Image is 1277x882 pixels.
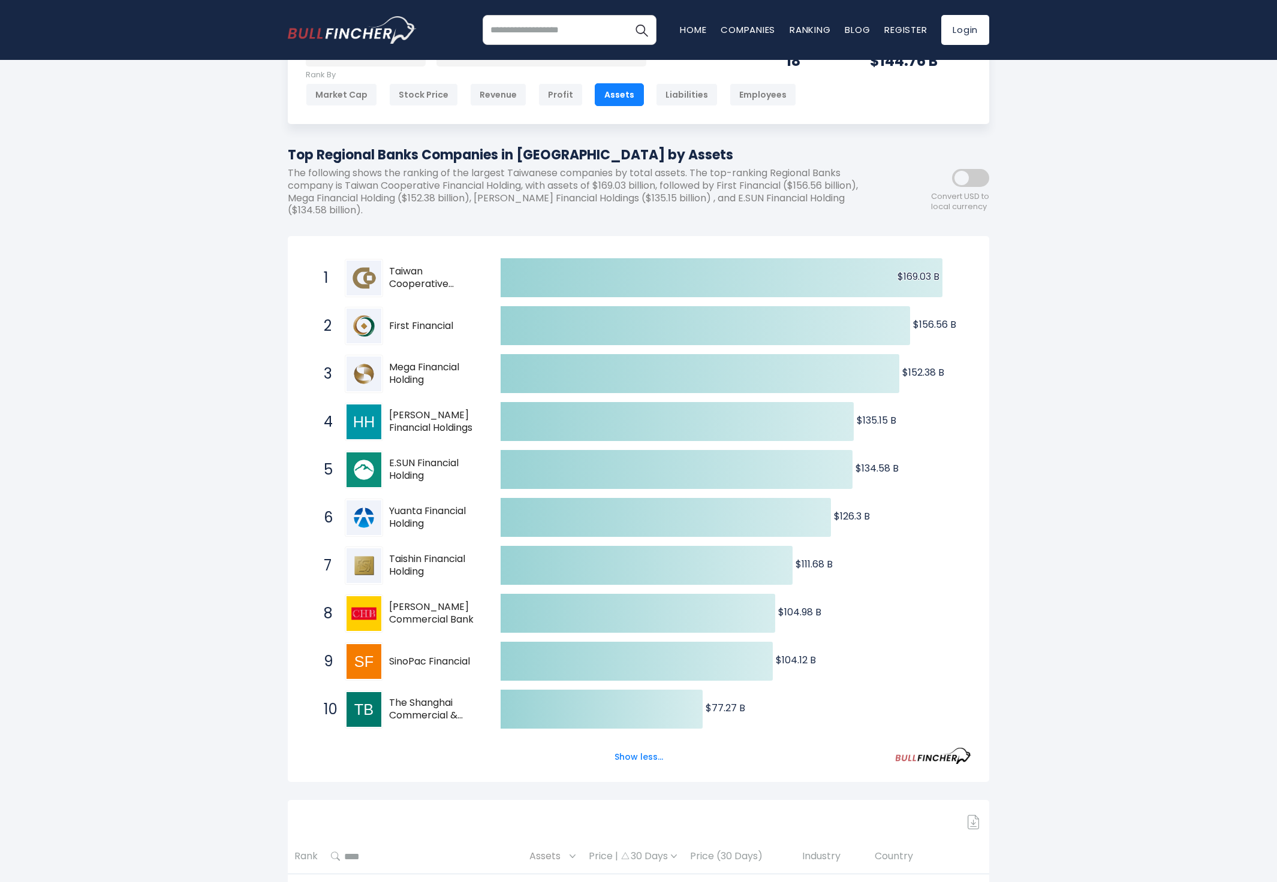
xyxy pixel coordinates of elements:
button: Search [627,15,656,45]
span: Convert USD to local currency [931,192,989,212]
img: E.SUN Financial Holding [347,452,381,487]
img: Yuanta Financial Holding [347,500,381,535]
p: Rank By [306,70,796,80]
span: E.SUN Financial Holding [389,457,480,482]
th: Industry [796,839,868,874]
div: Revenue [470,83,526,106]
span: Taiwan Cooperative Financial Holding [389,265,480,291]
th: Rank [288,839,324,874]
img: Taishin Financial Holding [347,548,381,583]
img: Chang Hwa Commercial Bank [347,596,381,631]
span: 9 [318,651,330,672]
div: Assets [595,83,644,106]
div: Stock Price [389,83,458,106]
div: Employees [730,83,796,106]
img: Hua Nan Financial Holdings [347,404,381,439]
img: First Financial [347,309,381,343]
div: Profit [538,83,583,106]
text: $134.58 B [856,461,899,475]
a: Blog [845,23,870,36]
text: $169.03 B [897,270,939,283]
h1: Top Regional Banks Companies in [GEOGRAPHIC_DATA] by Assets [288,145,881,165]
text: $152.38 B [902,366,944,379]
button: Show less... [607,747,670,767]
span: 4 [318,412,330,432]
span: 5 [318,460,330,480]
a: Register [884,23,927,36]
text: $104.98 B [778,605,821,619]
span: Yuanta Financial Holding [389,505,480,530]
img: The Shanghai Commercial & Savings Bank [347,692,381,727]
span: 10 [318,699,330,720]
div: $144.76 B [870,52,971,70]
span: 7 [318,555,330,576]
text: $104.12 B [776,653,816,667]
img: bullfincher logo [288,16,417,44]
span: 2 [318,316,330,336]
div: Liabilities [656,83,718,106]
p: The following shows the ranking of the largest Taiwanese companies by total assets. The top-ranki... [288,167,881,217]
div: 18 [786,52,840,70]
span: [PERSON_NAME] Financial Holdings [389,409,480,434]
span: 1 [318,268,330,288]
span: 3 [318,364,330,384]
text: $111.68 B [796,557,833,571]
span: The Shanghai Commercial & Savings Bank [389,697,480,722]
img: SinoPac Financial [347,644,381,679]
span: Assets [529,847,567,866]
span: SinoPac Financial [389,656,480,668]
div: Market Cap [306,83,377,106]
text: $77.27 B [706,701,745,715]
img: Mega Financial Holding [347,357,381,391]
a: Go to homepage [288,16,417,44]
span: 6 [318,508,330,528]
a: Login [941,15,989,45]
span: [PERSON_NAME] Commercial Bank [389,601,480,626]
th: Price (30 Days) [683,839,796,874]
span: Mega Financial Holding [389,361,480,386]
th: Country [868,839,989,874]
text: $126.3 B [834,509,870,523]
text: $135.15 B [857,413,896,427]
a: Home [680,23,706,36]
div: Price | 30 Days [589,850,677,863]
span: Taishin Financial Holding [389,553,480,578]
img: Taiwan Cooperative Financial Holding [347,261,381,295]
a: Ranking [790,23,830,36]
span: First Financial [389,320,480,333]
text: $156.56 B [913,318,956,331]
a: Companies [721,23,775,36]
span: 8 [318,603,330,624]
